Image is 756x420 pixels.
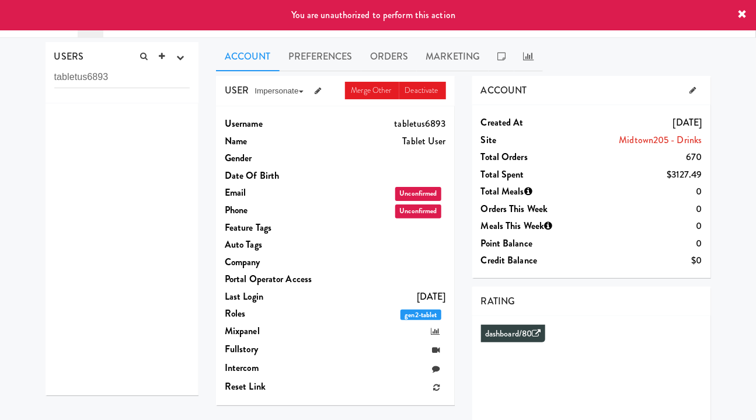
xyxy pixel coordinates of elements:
a: Marketing [417,42,489,71]
dt: Last login [225,288,313,306]
dt: Orders This Week [481,200,570,218]
input: Search user [54,67,190,88]
dd: $0 [569,252,702,269]
dt: Reset link [225,378,313,395]
a: Merge Other [345,82,399,99]
dt: Point Balance [481,235,570,252]
dt: Created at [481,114,570,131]
dt: Company [225,254,313,271]
span: Unconfirmed [395,187,441,201]
dd: 0 [569,217,702,235]
dt: Portal Operator Access [225,270,313,288]
dd: [DATE] [569,114,702,131]
dt: Total Meals [481,183,570,200]
a: Orders [361,42,417,71]
dt: Mixpanel [225,322,313,340]
dt: Meals This Week [481,217,570,235]
dd: $3127.49 [569,166,702,183]
span: RATING [481,294,515,308]
dd: Tablet User [313,133,446,150]
dt: Intercom [225,359,313,377]
dd: 0 [569,200,702,218]
dd: tabletus6893 [313,115,446,133]
span: USER [225,84,249,97]
button: Impersonate [249,82,309,100]
a: dashboard/80 [485,328,541,340]
span: gen2-tablet [400,310,441,320]
span: Unconfirmed [395,204,441,218]
dt: Username [225,115,313,133]
dt: Email [225,184,313,202]
dt: Site [481,131,570,149]
a: Midtown205 - Drinks [619,133,702,147]
span: ACCOUNT [481,84,527,97]
dd: 0 [569,183,702,200]
dd: [DATE] [313,288,446,306]
span: USERS [54,50,84,63]
dt: Total Orders [481,148,570,166]
dt: Fullstory [225,341,313,358]
span: You are unauthorized to perform this action [291,8,455,22]
dt: Date Of Birth [225,167,313,185]
a: Deactivate [399,82,446,99]
dt: Feature Tags [225,219,313,237]
dd: 670 [569,148,702,166]
dd: 0 [569,235,702,252]
dt: Auto Tags [225,236,313,254]
dt: Name [225,133,313,150]
a: Preferences [280,42,361,71]
dt: Total Spent [481,166,570,183]
a: Account [216,42,280,71]
dt: Credit Balance [481,252,570,269]
dt: Phone [225,202,313,219]
dt: Gender [225,150,313,167]
dt: Roles [225,305,313,322]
